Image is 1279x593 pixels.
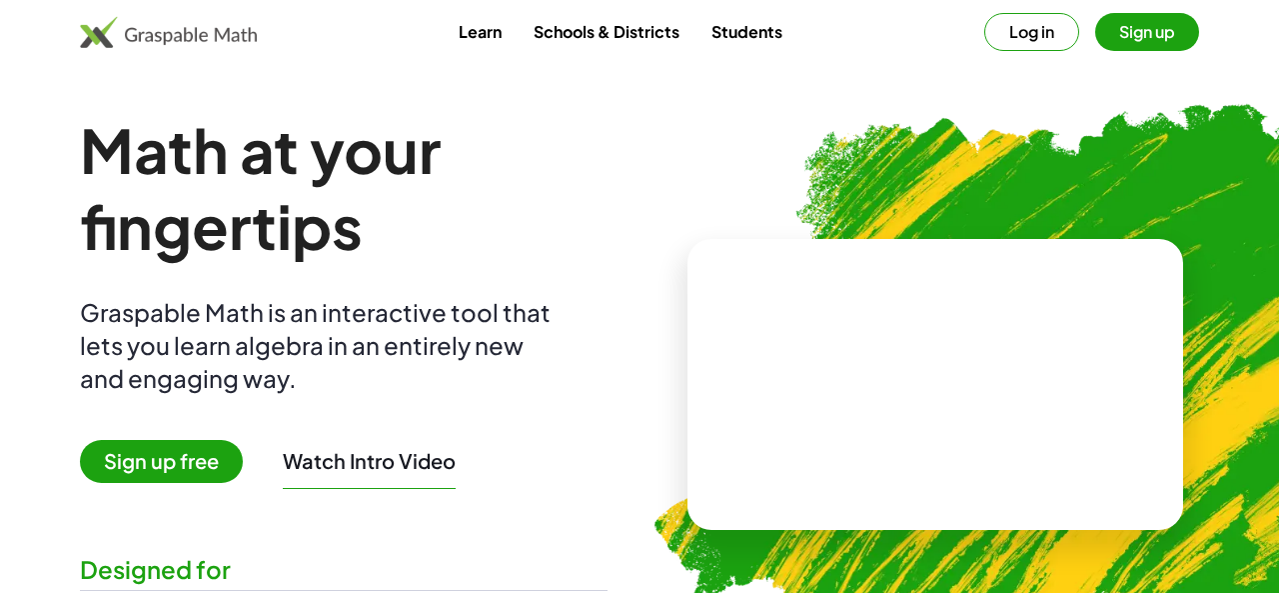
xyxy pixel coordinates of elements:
[443,13,518,50] a: Learn
[283,448,456,474] button: Watch Intro Video
[80,553,608,586] div: Designed for
[80,440,243,483] span: Sign up free
[518,13,695,50] a: Schools & Districts
[984,13,1079,51] button: Log in
[1095,13,1199,51] button: Sign up
[80,112,608,264] h1: Math at your fingertips
[785,309,1085,459] video: What is this? This is dynamic math notation. Dynamic math notation plays a central role in how Gr...
[695,13,798,50] a: Students
[80,296,560,395] div: Graspable Math is an interactive tool that lets you learn algebra in an entirely new and engaging...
